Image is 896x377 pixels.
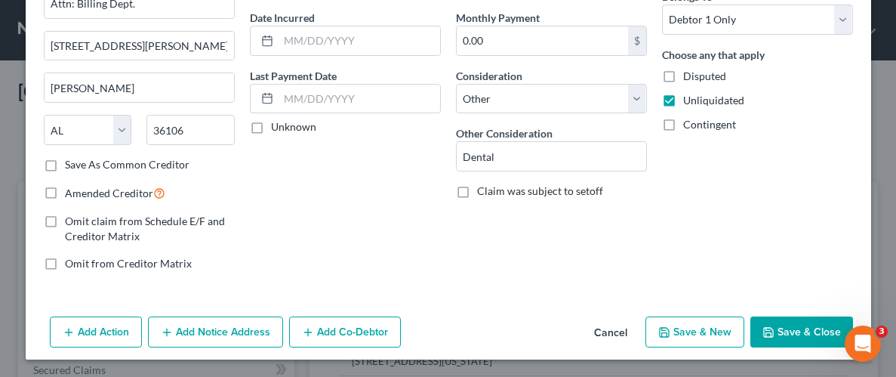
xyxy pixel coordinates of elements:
[628,26,646,55] div: $
[477,184,603,197] span: Claim was subject to setoff
[45,73,234,102] input: Enter city...
[845,326,881,362] iframe: Intercom live chat
[148,317,283,348] button: Add Notice Address
[279,26,440,55] input: MM/DD/YYYY
[146,115,235,145] input: Enter zip...
[279,85,440,113] input: MM/DD/YYYY
[456,68,522,84] label: Consideration
[250,10,315,26] label: Date Incurred
[683,70,726,82] span: Disputed
[250,68,337,84] label: Last Payment Date
[456,10,540,26] label: Monthly Payment
[271,119,316,134] label: Unknown
[45,32,234,60] input: Apt, Suite, etc...
[65,215,225,243] span: Omit claim from Schedule E/F and Creditor Matrix
[50,317,142,348] button: Add Action
[683,118,736,131] span: Contingent
[876,326,888,338] span: 3
[457,142,646,171] input: Specify...
[582,318,639,348] button: Cancel
[65,157,189,172] label: Save As Common Creditor
[750,317,853,348] button: Save & Close
[457,26,628,55] input: 0.00
[65,257,192,270] span: Omit from Creditor Matrix
[456,125,553,141] label: Other Consideration
[662,47,765,63] label: Choose any that apply
[289,317,401,348] button: Add Co-Debtor
[65,187,153,199] span: Amended Creditor
[683,94,744,107] span: Unliquidated
[645,317,744,348] button: Save & New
